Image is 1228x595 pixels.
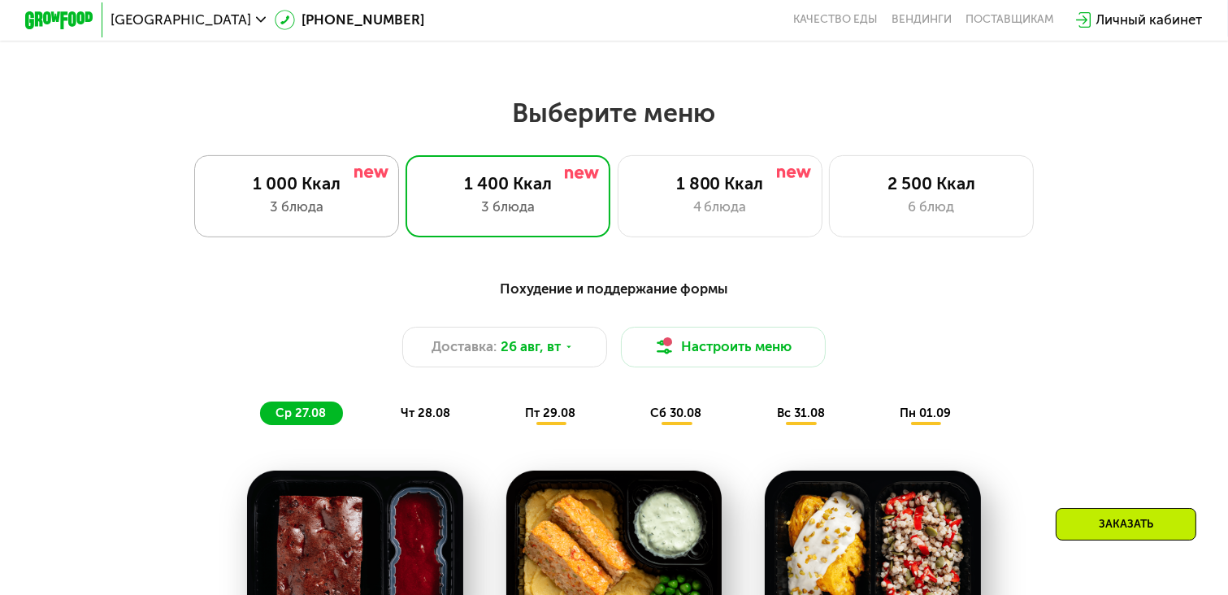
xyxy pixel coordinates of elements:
a: [PHONE_NUMBER] [275,10,425,30]
div: 1 800 Ккал [636,173,805,193]
div: 1 400 Ккал [423,173,592,193]
div: 1 000 Ккал [212,173,381,193]
span: пн 01.09 [900,406,951,420]
div: 3 блюда [212,197,381,217]
div: поставщикам [965,13,1054,27]
div: 6 блюд [847,197,1016,217]
a: Вендинги [892,13,952,27]
h2: Выберите меню [54,97,1174,129]
span: чт 28.08 [401,406,450,420]
span: 26 авг, вт [501,337,561,357]
div: 4 блюда [636,197,805,217]
div: Похудение и поддержание формы [109,278,1118,299]
div: Заказать [1056,508,1196,541]
span: ср 27.08 [276,406,326,420]
span: вс 31.08 [777,406,825,420]
div: 2 500 Ккал [847,173,1016,193]
div: Личный кабинет [1096,10,1203,30]
button: Настроить меню [621,327,826,367]
span: Доставка: [432,337,497,357]
a: Качество еды [794,13,879,27]
span: сб 30.08 [651,406,702,420]
span: пт 29.08 [525,406,575,420]
div: 3 блюда [423,197,592,217]
span: [GEOGRAPHIC_DATA] [111,13,251,27]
